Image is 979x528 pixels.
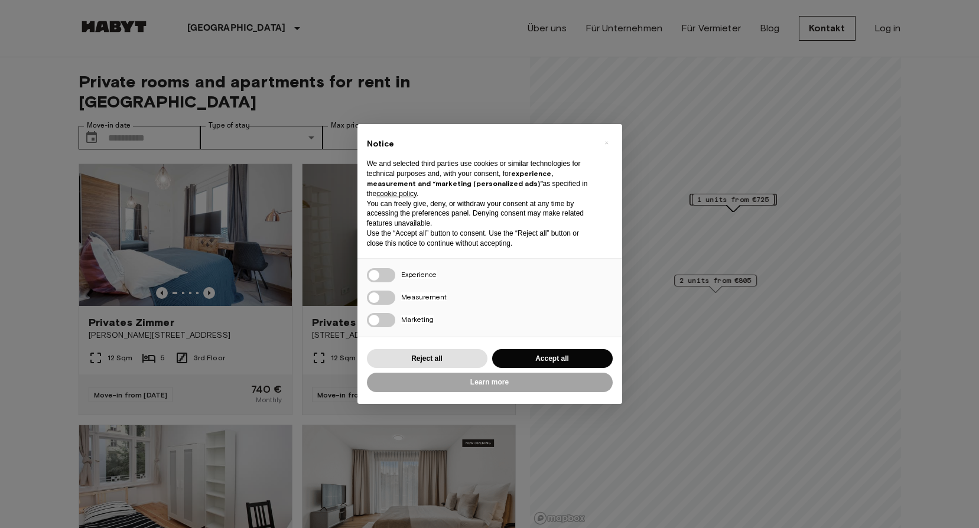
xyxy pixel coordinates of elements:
[401,270,437,279] span: Experience
[401,292,447,301] span: Measurement
[367,169,553,188] strong: experience, measurement and “marketing (personalized ads)”
[367,138,594,150] h2: Notice
[367,373,613,392] button: Learn more
[367,229,594,249] p: Use the “Accept all” button to consent. Use the “Reject all” button or close this notice to conti...
[492,349,613,369] button: Accept all
[401,315,434,324] span: Marketing
[604,136,609,150] span: ×
[597,133,616,152] button: Close this notice
[367,349,487,369] button: Reject all
[367,159,594,198] p: We and selected third parties use cookies or similar technologies for technical purposes and, wit...
[376,190,417,198] a: cookie policy
[367,199,594,229] p: You can freely give, deny, or withdraw your consent at any time by accessing the preferences pane...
